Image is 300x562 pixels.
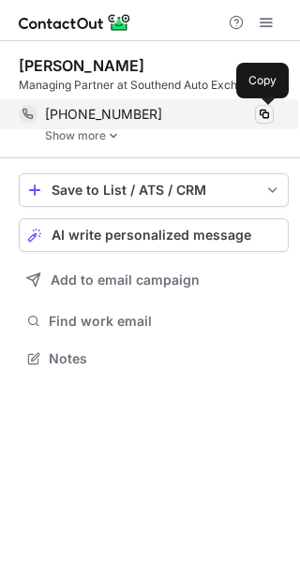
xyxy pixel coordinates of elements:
[52,228,251,243] span: AI write personalized message
[52,183,256,198] div: Save to List / ATS / CRM
[49,350,281,367] span: Notes
[19,263,289,297] button: Add to email campaign
[49,313,281,330] span: Find work email
[19,346,289,372] button: Notes
[19,77,289,94] div: Managing Partner at Southend Auto Exchange
[19,218,289,252] button: AI write personalized message
[51,273,200,288] span: Add to email campaign
[19,173,289,207] button: save-profile-one-click
[45,106,162,123] span: [PHONE_NUMBER]
[108,129,119,142] img: -
[19,11,131,34] img: ContactOut v5.3.10
[45,129,289,142] a: Show more
[19,56,144,75] div: [PERSON_NAME]
[19,308,289,334] button: Find work email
